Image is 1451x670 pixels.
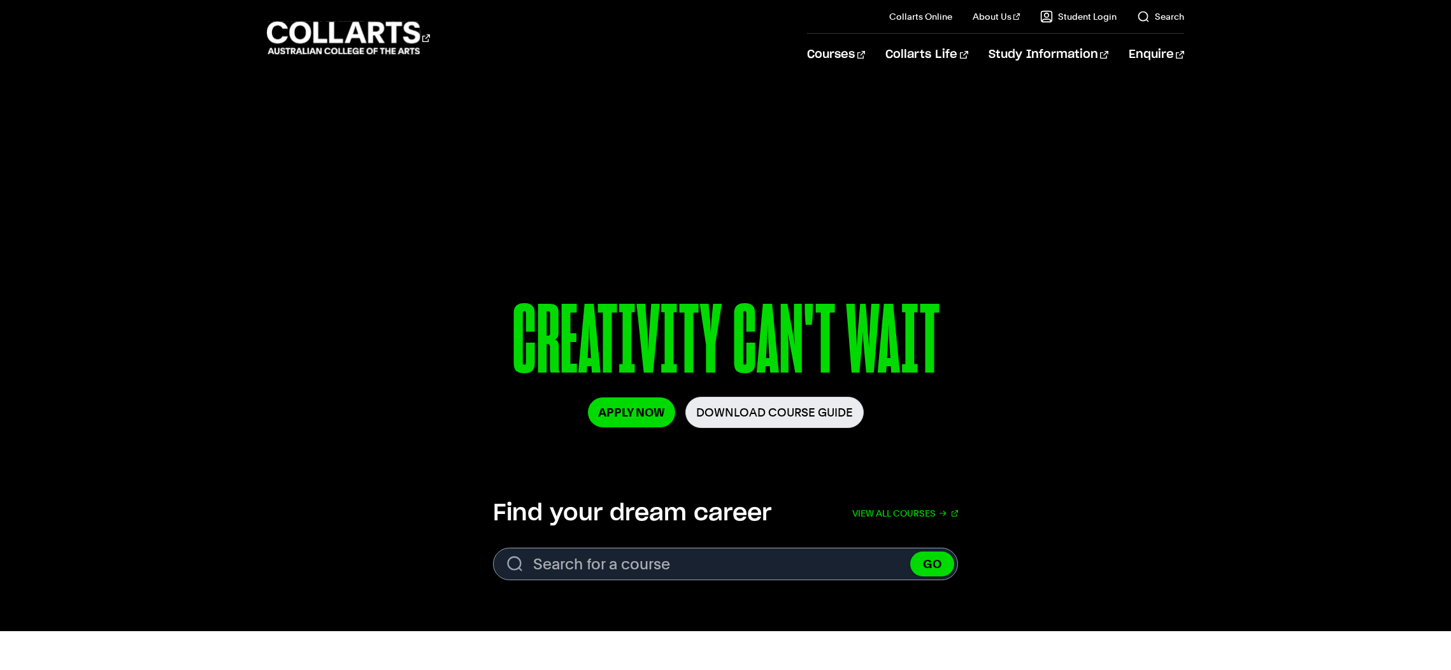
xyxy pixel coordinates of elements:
a: Apply Now [588,397,675,427]
div: Go to homepage [267,20,430,56]
p: CREATIVITY CAN'T WAIT [390,292,1061,397]
button: GO [910,552,954,576]
a: Search [1137,10,1184,23]
form: Search [493,548,958,580]
a: Courses [807,34,865,76]
a: About Us [973,10,1020,23]
a: Collarts Life [885,34,968,76]
input: Search for a course [493,548,958,580]
a: Enquire [1129,34,1184,76]
h2: Find your dream career [493,499,771,527]
a: Download Course Guide [685,397,864,428]
a: Student Login [1040,10,1117,23]
a: Collarts Online [889,10,952,23]
a: View all courses [852,499,958,527]
a: Study Information [989,34,1108,76]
